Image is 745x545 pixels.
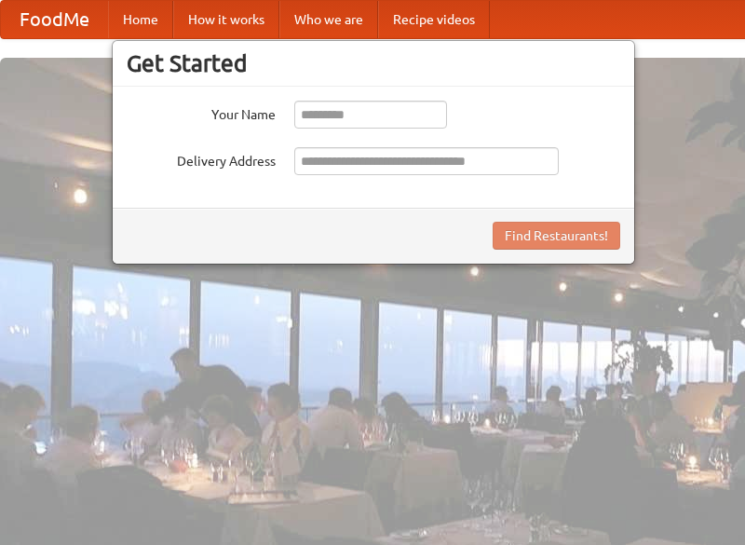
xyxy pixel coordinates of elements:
button: Find Restaurants! [493,222,620,250]
label: Delivery Address [127,147,276,170]
h3: Get Started [127,49,620,77]
a: How it works [173,1,279,38]
a: Who we are [279,1,378,38]
a: FoodMe [1,1,108,38]
a: Recipe videos [378,1,490,38]
label: Your Name [127,101,276,124]
a: Home [108,1,173,38]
